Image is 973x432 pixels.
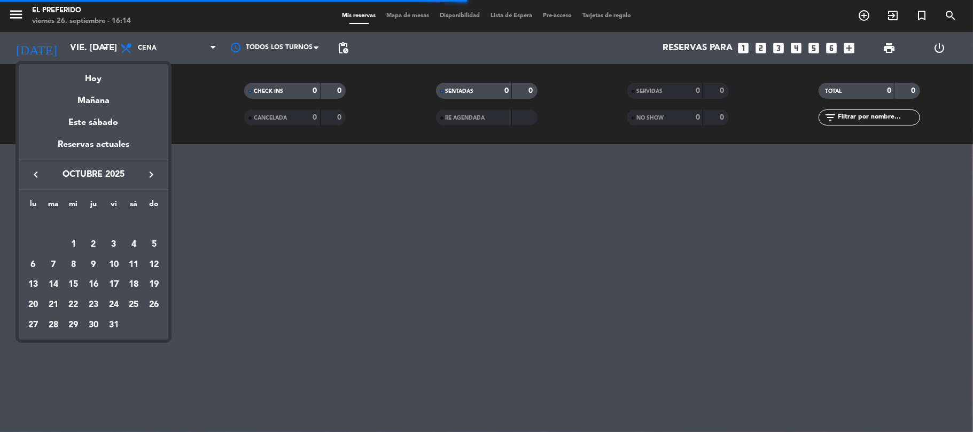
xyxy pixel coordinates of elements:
[144,234,164,255] td: 5 de octubre de 2025
[23,274,43,295] td: 13 de octubre de 2025
[84,316,103,334] div: 30
[44,276,63,294] div: 14
[43,274,64,295] td: 14 de octubre de 2025
[43,255,64,275] td: 7 de octubre de 2025
[105,256,123,274] div: 10
[124,255,144,275] td: 11 de octubre de 2025
[83,295,104,315] td: 23 de octubre de 2025
[83,274,104,295] td: 16 de octubre de 2025
[19,138,168,160] div: Reservas actuales
[124,276,143,294] div: 18
[84,296,103,314] div: 23
[23,295,43,315] td: 20 de octubre de 2025
[83,315,104,335] td: 30 de octubre de 2025
[124,234,144,255] td: 4 de octubre de 2025
[24,316,42,334] div: 27
[145,276,163,294] div: 19
[144,295,164,315] td: 26 de octubre de 2025
[105,316,123,334] div: 31
[23,255,43,275] td: 6 de octubre de 2025
[24,276,42,294] div: 13
[105,276,123,294] div: 17
[23,214,164,234] td: OCT.
[64,296,82,314] div: 22
[84,276,103,294] div: 16
[63,295,83,315] td: 22 de octubre de 2025
[44,296,63,314] div: 21
[19,64,168,86] div: Hoy
[104,234,124,255] td: 3 de octubre de 2025
[144,274,164,295] td: 19 de octubre de 2025
[145,168,158,181] i: keyboard_arrow_right
[124,295,144,315] td: 25 de octubre de 2025
[124,198,144,215] th: sábado
[29,168,42,181] i: keyboard_arrow_left
[124,274,144,295] td: 18 de octubre de 2025
[23,198,43,215] th: lunes
[104,274,124,295] td: 17 de octubre de 2025
[142,168,161,182] button: keyboard_arrow_right
[44,256,63,274] div: 7
[24,296,42,314] div: 20
[144,255,164,275] td: 12 de octubre de 2025
[145,235,163,254] div: 5
[23,315,43,335] td: 27 de octubre de 2025
[63,198,83,215] th: miércoles
[124,256,143,274] div: 11
[19,108,168,138] div: Este sábado
[63,234,83,255] td: 1 de octubre de 2025
[104,295,124,315] td: 24 de octubre de 2025
[105,235,123,254] div: 3
[144,198,164,215] th: domingo
[64,235,82,254] div: 1
[104,255,124,275] td: 10 de octubre de 2025
[64,276,82,294] div: 15
[104,198,124,215] th: viernes
[45,168,142,182] span: octubre 2025
[64,316,82,334] div: 29
[83,255,104,275] td: 9 de octubre de 2025
[63,255,83,275] td: 8 de octubre de 2025
[64,256,82,274] div: 8
[104,315,124,335] td: 31 de octubre de 2025
[19,86,168,108] div: Mañana
[145,256,163,274] div: 12
[124,235,143,254] div: 4
[83,234,104,255] td: 2 de octubre de 2025
[84,256,103,274] div: 9
[43,295,64,315] td: 21 de octubre de 2025
[44,316,63,334] div: 28
[84,235,103,254] div: 2
[83,198,104,215] th: jueves
[26,168,45,182] button: keyboard_arrow_left
[124,296,143,314] div: 25
[43,315,64,335] td: 28 de octubre de 2025
[145,296,163,314] div: 26
[63,315,83,335] td: 29 de octubre de 2025
[43,198,64,215] th: martes
[105,296,123,314] div: 24
[24,256,42,274] div: 6
[63,274,83,295] td: 15 de octubre de 2025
